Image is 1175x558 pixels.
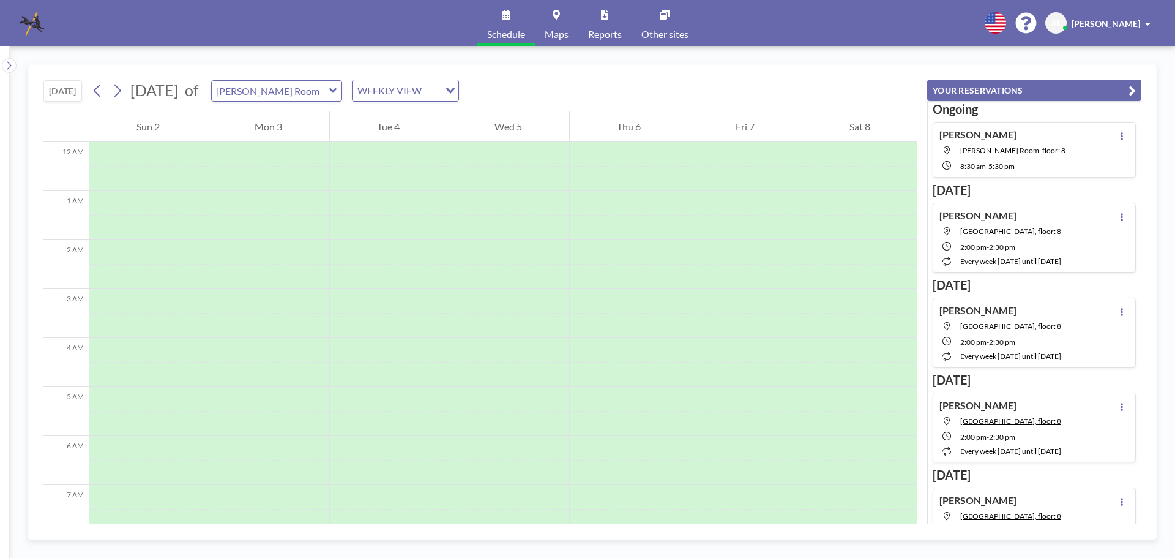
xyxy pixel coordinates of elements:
div: 5 AM [43,387,89,436]
div: 6 AM [43,436,89,485]
span: 8:30 AM [960,162,986,171]
span: 5:30 PM [988,162,1015,171]
span: 2:00 PM [960,432,987,442]
div: Sun 2 [89,111,207,142]
h4: [PERSON_NAME] [939,399,1016,412]
span: Sweet Auburn Room, floor: 8 [960,511,1061,521]
div: Tue 4 [330,111,447,142]
h3: [DATE] [933,277,1136,293]
span: AL [1051,18,1061,29]
div: Thu 6 [570,111,688,142]
span: WEEKLY VIEW [355,83,424,99]
span: - [986,162,988,171]
input: Search for option [425,83,438,99]
h3: [DATE] [933,467,1136,483]
span: - [987,432,989,442]
span: Currie Room, floor: 8 [960,146,1065,155]
span: - [987,337,989,347]
h4: [PERSON_NAME] [939,494,1016,507]
span: Reports [588,29,622,39]
button: YOUR RESERVATIONS [927,80,1141,101]
span: - [987,243,989,252]
div: Search for option [352,80,458,101]
span: Schedule [487,29,525,39]
div: 1 AM [43,191,89,240]
div: 12 AM [43,142,89,191]
span: Sweet Auburn Room, floor: 8 [960,417,1061,426]
h4: [PERSON_NAME] [939,209,1016,222]
span: Maps [545,29,569,39]
h3: [DATE] [933,183,1136,198]
span: of [185,81,198,100]
span: 2:00 PM [960,243,987,252]
div: Fri 7 [688,111,802,142]
span: every week [DATE] until [DATE] [960,257,1061,266]
div: Wed 5 [447,111,569,142]
span: [DATE] [130,81,179,99]
h4: [PERSON_NAME] [939,304,1016,317]
div: 3 AM [43,289,89,338]
div: 2 AM [43,240,89,289]
span: Sweet Auburn Room, floor: 8 [960,227,1061,236]
h3: Ongoing [933,102,1136,117]
span: 2:30 PM [989,337,1015,347]
span: Sweet Auburn Room, floor: 8 [960,322,1061,331]
div: 7 AM [43,485,89,534]
span: 2:00 PM [960,337,987,347]
span: every week [DATE] until [DATE] [960,352,1061,361]
span: [PERSON_NAME] [1072,18,1140,29]
input: Currie Room [212,81,329,101]
div: 4 AM [43,338,89,387]
div: Mon 3 [207,111,329,142]
span: Other sites [641,29,688,39]
span: 2:30 PM [989,243,1015,252]
img: organization-logo [20,11,44,36]
h3: [DATE] [933,372,1136,388]
span: every week [DATE] until [DATE] [960,447,1061,456]
span: 2:30 PM [989,432,1015,442]
div: Sat 8 [802,111,917,142]
button: [DATE] [43,80,82,102]
h4: [PERSON_NAME] [939,129,1016,141]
